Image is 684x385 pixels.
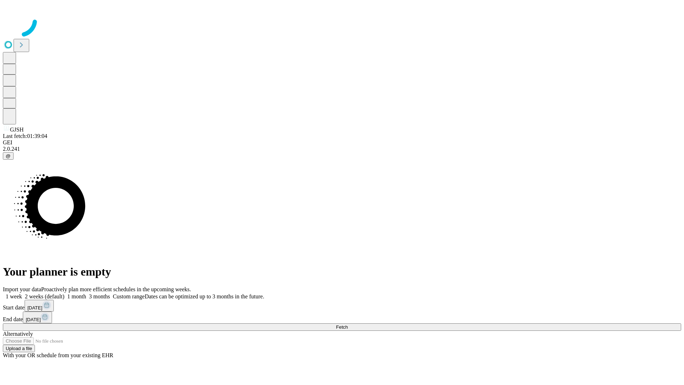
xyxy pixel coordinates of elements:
[10,127,24,133] span: GJSH
[3,352,113,358] span: With your OR schedule from your existing EHR
[3,345,35,352] button: Upload a file
[145,293,264,299] span: Dates can be optimized up to 3 months in the future.
[3,133,47,139] span: Last fetch: 01:39:04
[3,146,681,152] div: 2.0.241
[25,293,64,299] span: 2 weeks (default)
[3,286,41,292] span: Import your data
[113,293,145,299] span: Custom range
[89,293,110,299] span: 3 months
[41,286,191,292] span: Proactively plan more efficient schedules in the upcoming weeks.
[67,293,86,299] span: 1 month
[3,312,681,323] div: End date
[6,153,11,159] span: @
[3,323,681,331] button: Fetch
[23,312,52,323] button: [DATE]
[3,152,14,160] button: @
[3,331,33,337] span: Alternatively
[27,305,42,310] span: [DATE]
[25,300,54,312] button: [DATE]
[3,139,681,146] div: GEI
[26,317,41,322] span: [DATE]
[3,300,681,312] div: Start date
[6,293,22,299] span: 1 week
[3,265,681,278] h1: Your planner is empty
[336,324,348,330] span: Fetch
